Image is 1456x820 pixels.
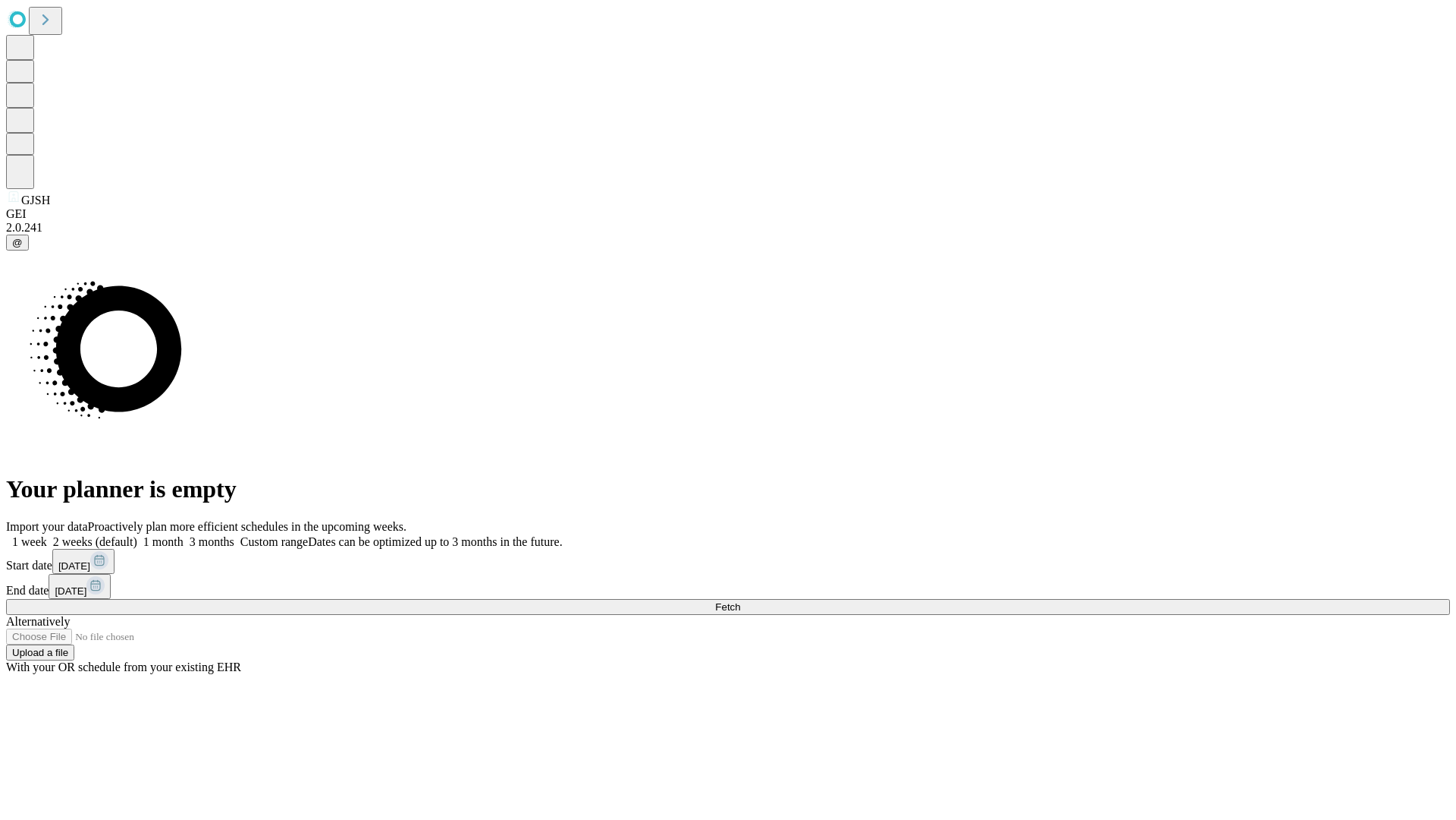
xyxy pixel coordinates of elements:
div: End date [6,574,1450,599]
span: Proactively plan more efficient schedules in the upcoming weeks. [88,520,406,533]
button: Fetch [6,599,1450,615]
span: 3 months [190,535,234,548]
span: GJSH [21,194,50,207]
span: 2 weeks (default) [53,535,137,548]
span: @ [12,237,23,248]
span: With your OR schedule from your existing EHR [6,661,241,673]
div: GEI [6,207,1450,221]
div: 2.0.241 [6,221,1450,235]
button: [DATE] [52,549,115,574]
span: Import your data [6,520,88,533]
h1: Your planner is empty [6,475,1450,503]
span: Fetch [715,601,740,613]
span: [DATE] [55,585,86,597]
span: Dates can be optimized up to 3 months in the future. [308,535,562,548]
div: Start date [6,549,1450,574]
button: [DATE] [49,574,111,599]
span: 1 month [143,535,184,548]
span: Alternatively [6,615,70,628]
button: @ [6,235,29,251]
span: 1 week [12,535,47,548]
button: Upload a file [6,645,74,661]
span: [DATE] [58,560,90,572]
span: Custom range [240,535,308,548]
